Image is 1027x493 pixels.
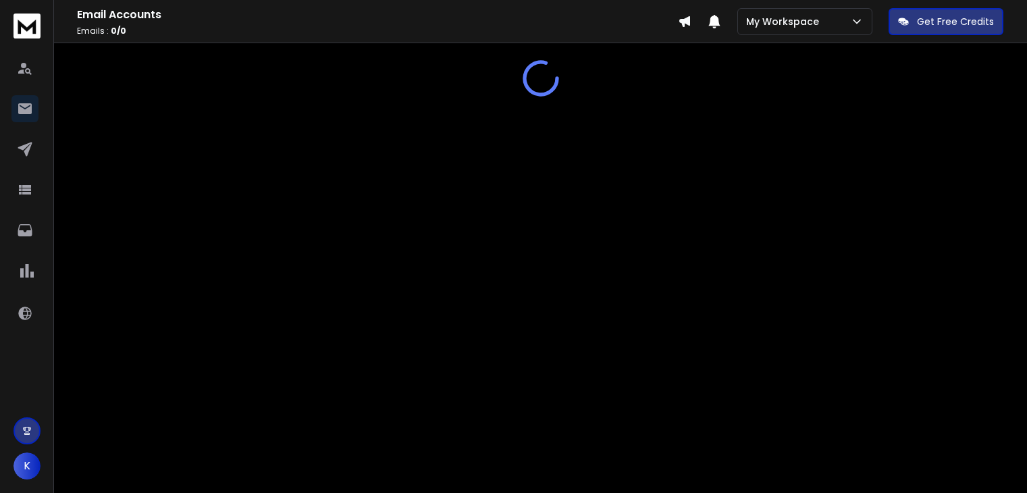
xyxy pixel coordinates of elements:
h1: Email Accounts [77,7,678,23]
button: K [14,452,41,479]
img: logo [14,14,41,38]
button: Get Free Credits [889,8,1003,35]
p: My Workspace [746,15,824,28]
p: Emails : [77,26,678,36]
p: Get Free Credits [917,15,994,28]
span: 0 / 0 [111,25,126,36]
